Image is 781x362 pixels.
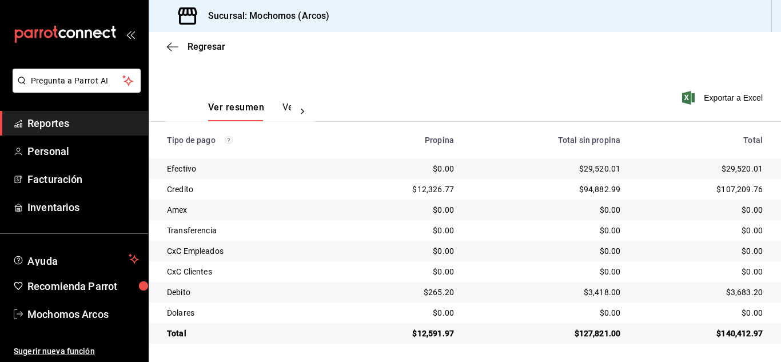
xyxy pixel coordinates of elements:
span: Pregunta a Parrot AI [31,75,123,87]
div: $94,882.99 [472,184,620,195]
div: $0.00 [639,225,763,236]
button: Ver resumen [208,102,264,121]
div: $0.00 [472,245,620,257]
div: $0.00 [349,307,454,319]
div: Total [639,136,763,145]
div: $0.00 [349,163,454,174]
button: open_drawer_menu [126,30,135,39]
div: $3,683.20 [639,287,763,298]
div: $0.00 [639,245,763,257]
div: $29,520.01 [639,163,763,174]
div: Propina [349,136,454,145]
span: Personal [27,144,139,159]
svg: Los pagos realizados con Pay y otras terminales son montos brutos. [225,136,233,144]
span: Reportes [27,116,139,131]
div: $0.00 [472,204,620,216]
div: Credito [167,184,331,195]
div: CxC Clientes [167,266,331,277]
a: Pregunta a Parrot AI [8,83,141,95]
div: $12,326.77 [349,184,454,195]
div: Total sin propina [472,136,620,145]
div: CxC Empleados [167,245,331,257]
button: Exportar a Excel [684,91,763,105]
div: Efectivo [167,163,331,174]
div: $29,520.01 [472,163,620,174]
div: $0.00 [639,307,763,319]
span: Inventarios [27,200,139,215]
div: $0.00 [472,266,620,277]
div: $0.00 [349,225,454,236]
div: $0.00 [349,266,454,277]
div: $127,821.00 [472,328,620,339]
div: Debito [167,287,331,298]
div: $0.00 [472,307,620,319]
div: $0.00 [639,204,763,216]
div: Total [167,328,331,339]
div: Tipo de pago [167,136,331,145]
span: Sugerir nueva función [14,345,139,357]
div: $0.00 [349,204,454,216]
div: $107,209.76 [639,184,763,195]
div: $0.00 [639,266,763,277]
button: Regresar [167,41,225,52]
div: $12,591.97 [349,328,454,339]
div: navigation tabs [208,102,291,121]
span: Recomienda Parrot [27,279,139,294]
div: $3,418.00 [472,287,620,298]
div: Transferencia [167,225,331,236]
h3: Sucursal: Mochomos (Arcos) [199,9,329,23]
span: Ayuda [27,252,124,266]
span: Regresar [188,41,225,52]
span: Mochomos Arcos [27,307,139,322]
div: Amex [167,204,331,216]
div: Dolares [167,307,331,319]
button: Pregunta a Parrot AI [13,69,141,93]
div: $0.00 [349,245,454,257]
div: $0.00 [472,225,620,236]
div: $265.20 [349,287,454,298]
button: Ver pagos [282,102,325,121]
span: Facturación [27,172,139,187]
div: $140,412.97 [639,328,763,339]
